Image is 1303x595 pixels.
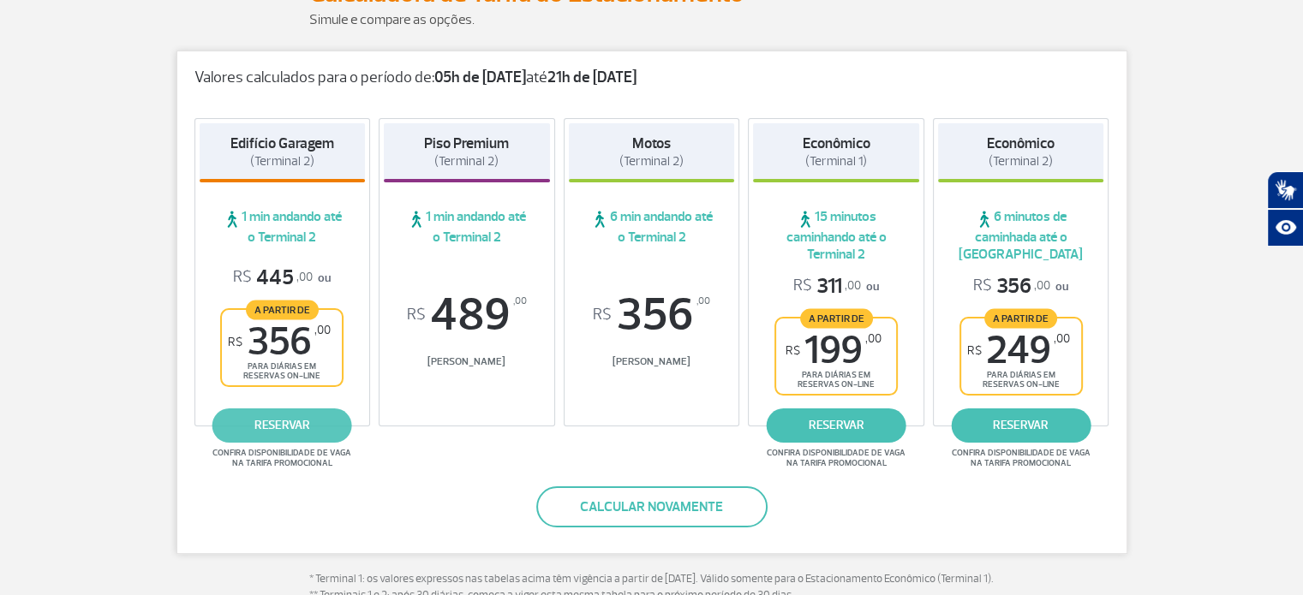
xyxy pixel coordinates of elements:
[434,68,526,87] strong: 05h de [DATE]
[767,408,906,443] a: reservar
[987,134,1055,152] strong: Econômico
[793,273,861,300] span: 311
[314,323,331,337] sup: ,00
[1267,209,1303,247] button: Abrir recursos assistivos.
[569,355,735,368] span: [PERSON_NAME]
[569,292,735,338] span: 356
[786,331,882,370] span: 199
[250,153,314,170] span: (Terminal 2)
[967,331,1070,370] span: 249
[800,308,873,328] span: A partir de
[949,448,1093,468] span: Confira disponibilidade de vaga na tarifa promocional
[210,448,354,468] span: Confira disponibilidade de vaga na tarifa promocional
[536,486,768,527] button: Calcular novamente
[793,273,879,300] p: ou
[384,292,550,338] span: 489
[865,331,882,346] sup: ,00
[200,208,366,246] span: 1 min andando até o Terminal 2
[194,68,1109,87] p: Valores calculados para o período de: até
[547,68,637,87] strong: 21h de [DATE]
[973,273,1050,300] span: 356
[230,134,334,152] strong: Edifício Garagem
[984,308,1057,328] span: A partir de
[233,265,331,291] p: ou
[753,208,919,263] span: 15 minutos caminhando até o Terminal 2
[593,306,612,324] sup: R$
[805,153,867,170] span: (Terminal 1)
[246,300,319,319] span: A partir de
[938,208,1104,263] span: 6 minutos de caminhada até o [GEOGRAPHIC_DATA]
[233,265,313,291] span: 445
[696,292,710,311] sup: ,00
[989,153,1053,170] span: (Terminal 2)
[236,361,327,381] span: para diárias em reservas on-line
[1267,171,1303,209] button: Abrir tradutor de língua de sinais.
[619,153,684,170] span: (Terminal 2)
[424,134,509,152] strong: Piso Premium
[791,370,882,390] span: para diárias em reservas on-line
[569,208,735,246] span: 6 min andando até o Terminal 2
[1054,331,1070,346] sup: ,00
[434,153,499,170] span: (Terminal 2)
[973,273,1068,300] p: ou
[951,408,1091,443] a: reservar
[976,370,1067,390] span: para diárias em reservas on-line
[632,134,671,152] strong: Motos
[407,306,426,324] sup: R$
[803,134,870,152] strong: Econômico
[967,343,982,358] sup: R$
[764,448,908,468] span: Confira disponibilidade de vaga na tarifa promocional
[212,408,352,443] a: reservar
[384,355,550,368] span: [PERSON_NAME]
[384,208,550,246] span: 1 min andando até o Terminal 2
[228,335,242,349] sup: R$
[1267,171,1303,247] div: Plugin de acessibilidade da Hand Talk.
[513,292,527,311] sup: ,00
[228,323,331,361] span: 356
[786,343,800,358] sup: R$
[309,9,995,30] p: Simule e compare as opções.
